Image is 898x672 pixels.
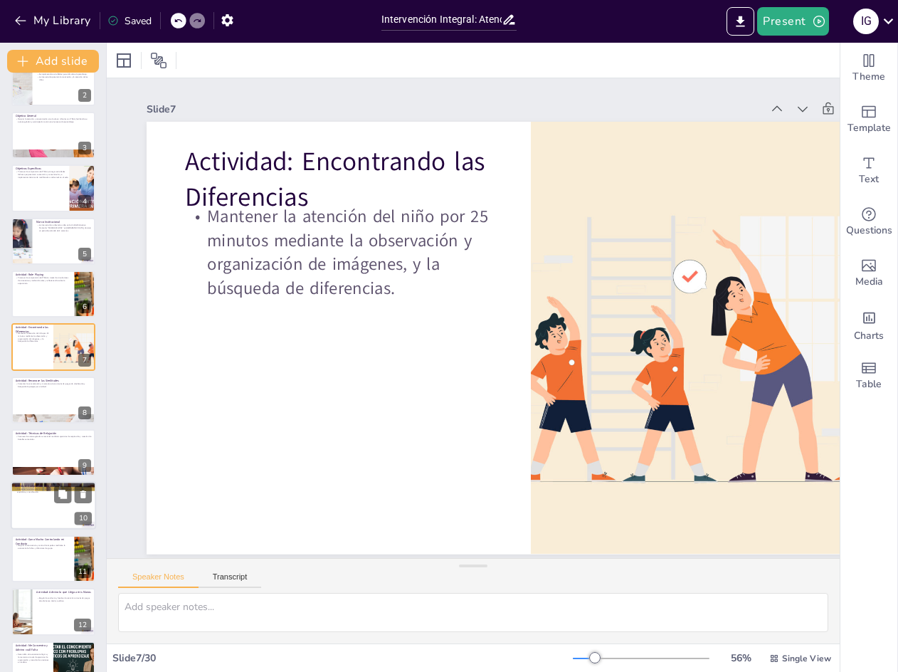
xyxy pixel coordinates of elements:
p: Actividad: Role Playing [16,273,70,277]
input: Insert title [381,9,502,30]
p: Mejorar la atención y concentración en el aula en niños/as con TDAH, facilitando su autorregulaci... [16,117,91,122]
p: Se implementan actividades que estimulan el aprendizaje. [36,73,91,75]
button: Present [757,7,828,36]
p: Actividad: Gano Mucho Controlando mi Conducta [16,537,70,545]
div: Saved [107,14,152,28]
span: Position [150,52,167,69]
p: Marco Institucional [36,220,91,224]
button: Transcript [199,572,262,588]
div: Slide 7 / 30 [112,651,573,665]
div: Add a table [840,350,897,401]
button: I G [853,7,879,36]
div: https://cdn.sendsteps.com/images/slides/2025_05_09_04_23-OaGrJBABiL3MRiiI.pngObjetivos Específico... [11,164,95,211]
div: 8 [11,377,95,424]
div: 9 [11,429,95,476]
div: 11 [11,535,95,582]
div: Change the overall theme [840,43,897,94]
p: Mantener la atención del niño por 25 minutos mediante la observación y organización de imágenes, ... [185,205,492,300]
div: I G [853,9,879,34]
div: Slide 7 [147,103,761,116]
p: Fomentar la concentración y memoria activa a través de juegos de clasificación y búsqueda de pare... [16,382,91,387]
span: Template [847,120,891,136]
div: 4 [78,195,91,208]
button: Add slide [7,50,99,73]
div: 3 [78,142,91,154]
div: 7 [78,354,91,367]
button: My Library [11,9,97,32]
span: Text [859,172,879,187]
p: Actividad: Técnicas de Relajación [16,431,91,436]
div: https://cdn.sendsteps.com/images/logo/sendsteps_logo_white.pnghttps://cdn.sendsteps.com/images/lo... [11,323,95,370]
div: https://cdn.sendsteps.com/images/logo/sendsteps_logo_white.pnghttps://cdn.sendsteps.com/images/lo... [11,482,96,530]
div: 2 [11,58,95,105]
p: Objetivos Específicos [16,167,70,171]
span: Charts [854,328,884,344]
span: Theme [852,69,885,85]
div: Layout [112,49,135,72]
div: 12 [11,588,95,635]
div: 8 [78,406,91,419]
div: Add charts and graphs [840,299,897,350]
div: Get real-time input from your audience [840,196,897,248]
div: 56 % [724,651,758,665]
div: 11 [74,565,91,578]
div: 9 [78,459,91,472]
p: Actividad: Reconoce las Similitudes [16,379,91,383]
p: Fortalecer la autorregulación y atención a través de actividades que involucran equilibrio y coor... [15,488,92,493]
p: Promover la comprensión del TDAH, entregar actividades lúdicas que potencien su atención y concen... [16,171,70,179]
p: Promover la comprensión del TDAH a través de simulaciones de situaciones, cambiando roles y refle... [16,277,70,285]
button: Speaker Notes [118,572,199,588]
div: https://cdn.sendsteps.com/images/logo/sendsteps_logo_white.pnghttps://cdn.sendsteps.com/images/lo... [11,271,95,317]
div: Add ready made slides [840,94,897,145]
p: Objetivo General [16,114,91,118]
p: Actividad: Encontrando las Diferencias [185,144,492,216]
div: 10 [75,513,92,525]
p: Desarrollar el razonamiento lógico y la memoria a través de ejercicios de organización y creación... [16,653,49,663]
div: 6 [78,300,91,313]
p: La intervención potencia la motivación y la atención de los niños. [36,75,91,80]
p: Regular la conducta y focalizar la atención a través de juegos de adivinanza táctil y auditiva. [36,597,91,602]
button: Delete Slide [75,486,92,503]
span: Questions [846,223,892,238]
span: Media [855,274,883,290]
p: La intervención se llevará a cabo en la Unidad Educativa Particular “CANADA SCHOOL” en [GEOGRAPHI... [36,224,91,231]
p: Actividad: Adivino lo que Llega a mis Manos [36,590,91,594]
p: Actividad: Me Concentro y Adivino cuál Falta [16,644,49,651]
p: Actividad: Encontrando las Diferencias [16,326,49,334]
div: Add text boxes [840,145,897,196]
div: 2 [78,89,91,102]
p: Mantener la atención del niño por 25 minutos mediante la observación y organización de imágenes, ... [16,332,49,343]
button: Export to PowerPoint [727,7,754,36]
span: Single View [782,653,831,664]
p: Mejorar la convivencia y control de impulsos mediante la economía de fichas y dinámicas de grupo. [16,544,70,549]
div: https://cdn.sendsteps.com/images/logo/sendsteps_logo_white.pnghttps://cdn.sendsteps.com/images/lo... [11,218,95,265]
span: Table [856,377,882,392]
div: 5 [78,248,91,261]
div: 12 [74,619,91,631]
div: https://cdn.sendsteps.com/images/logo/sendsteps_logo_white.pnghttps://cdn.sendsteps.com/images/lo... [11,112,95,159]
p: Favorecer la autorregulación emocional mediante ejercicios de respiración y creación de botellas ... [16,436,91,441]
div: Add images, graphics, shapes or video [840,248,897,299]
button: Duplicate Slide [54,486,71,503]
p: Actividad: Cumpliendo Retos [15,484,92,488]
